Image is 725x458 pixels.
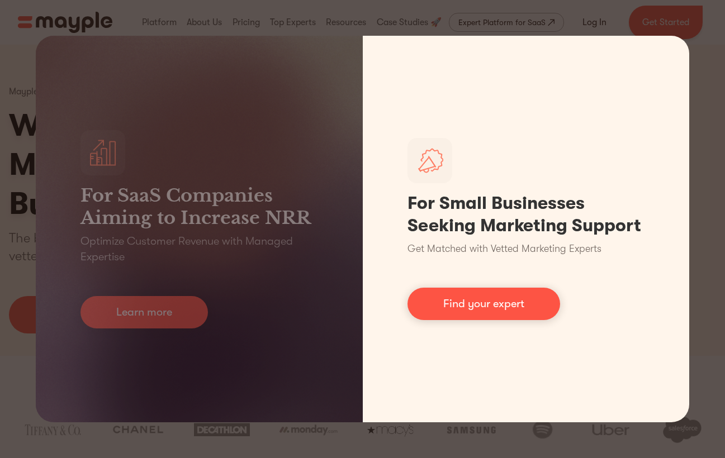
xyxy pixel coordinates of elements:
[407,192,645,237] h1: For Small Businesses Seeking Marketing Support
[80,233,318,265] p: Optimize Customer Revenue with Managed Expertise
[80,296,208,328] a: Learn more
[80,184,318,229] h3: For SaaS Companies Aiming to Increase NRR
[407,241,601,256] p: Get Matched with Vetted Marketing Experts
[407,288,560,320] a: Find your expert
